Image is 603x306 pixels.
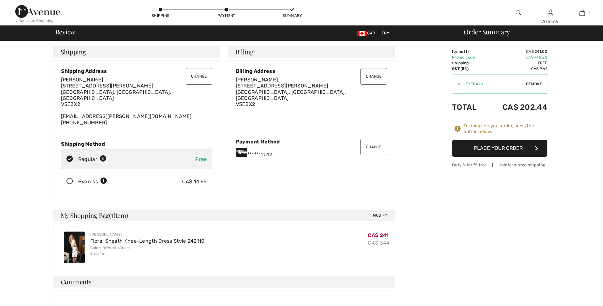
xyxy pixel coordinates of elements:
div: CA$ 14.95 [182,178,207,185]
div: Azmina [535,18,566,25]
span: ( Item) [109,211,128,219]
button: Place Your Order [452,140,547,157]
s: CA$ 344 [368,240,389,246]
td: Promo code [452,54,486,60]
h4: Comments [53,276,395,288]
span: Free [195,156,207,162]
img: Floral Sheath Knee-Length Dress Style 242110 [64,232,85,263]
div: Color: Offwhite/black Size: 16 [90,245,205,256]
td: Shipping [452,60,486,66]
div: Order Summary [456,29,599,35]
td: CA$ 202.44 [486,96,547,118]
div: [EMAIL_ADDRESS][PERSON_NAME][DOMAIN_NAME] [PHONE_NUMBER] [61,77,212,126]
td: Total [452,96,486,118]
div: < Continue Shopping [15,18,54,24]
div: Shipping [151,13,170,18]
td: CA$ 9.64 [486,66,547,72]
span: CA$ 241 [368,232,388,238]
span: 1 [111,211,113,219]
div: [PERSON_NAME] [90,232,205,237]
div: Payment Method [236,139,387,145]
button: Change [186,68,212,85]
span: 1 [465,49,467,54]
button: Change [360,68,387,85]
button: Change [360,139,387,155]
img: My Bag [579,9,585,17]
span: [PERSON_NAME] [236,77,278,83]
div: ✔ [452,81,461,87]
div: Express [78,178,107,185]
span: Modify [373,212,387,219]
span: EN [382,31,390,35]
div: Regular [78,156,106,163]
span: [STREET_ADDRESS][PERSON_NAME] [GEOGRAPHIC_DATA], [GEOGRAPHIC_DATA], [GEOGRAPHIC_DATA] V5E3X2 [61,83,171,107]
img: search the website [516,9,521,17]
div: Shipping Method [61,141,212,147]
span: Billing [236,49,254,55]
span: 1 [588,10,590,16]
img: Canadian Dollar [357,31,367,36]
div: Shipping Address [61,68,212,74]
a: Sign In [548,10,553,16]
a: 1 [566,9,598,17]
span: CAD [357,31,378,35]
div: Duty & tariff-free | Uninterrupted shipping [452,162,547,168]
h4: My Shopping Bag [53,210,395,221]
td: GST (5%) [452,66,486,72]
input: Promo code [461,74,526,94]
td: CA$ 241.00 [486,49,547,54]
span: Review [55,29,75,35]
a: Floral Sheath Knee-Length Dress Style 242110 [90,238,205,244]
span: Shipping [61,49,86,55]
div: Billing Address [236,68,387,74]
td: Items ( ) [452,49,486,54]
span: [PERSON_NAME] [61,77,103,83]
td: Free [486,60,547,66]
span: [STREET_ADDRESS][PERSON_NAME] [GEOGRAPHIC_DATA], [GEOGRAPHIC_DATA], [GEOGRAPHIC_DATA] V5E3X2 [236,83,346,107]
div: Payment [217,13,236,18]
img: My Info [548,9,553,17]
img: 1ère Avenue [15,5,60,18]
div: Summary [283,13,302,18]
span: Remove [526,81,542,87]
div: To complete your order, press the button below. [463,123,547,135]
td: CA$ -48.20 [486,54,547,60]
